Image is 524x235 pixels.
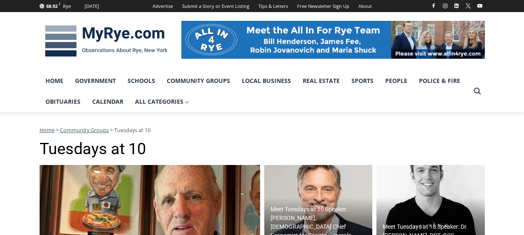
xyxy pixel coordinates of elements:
span: > [110,126,113,134]
nav: Breadcrumbs [40,126,485,134]
a: People [379,70,413,91]
h1: Tuesdays at 10 [40,140,485,159]
a: Facebook [429,1,439,11]
a: Real Estate [297,70,346,91]
img: All in for Rye [181,21,485,58]
a: Sports [346,70,379,91]
a: Obituaries [40,91,86,112]
a: Local Business [236,70,297,91]
a: Community Groups [60,126,109,134]
span: 68.92 [46,3,58,9]
a: Schools [122,70,161,91]
span: All Categories [135,97,189,106]
a: Government [69,70,122,91]
a: X [463,1,473,11]
a: YouTube [475,1,485,11]
div: [DATE] [85,2,99,10]
a: All Categories [129,91,195,112]
a: Home [40,70,69,91]
a: Police & Fire [413,70,466,91]
img: MyRye.com [40,20,173,63]
span: > [56,126,59,134]
button: View Search Form [470,84,485,99]
div: Rye [63,2,71,10]
a: Calendar [86,91,129,112]
a: Home [40,126,55,134]
a: Community Groups [161,70,236,91]
a: Instagram [440,1,450,11]
nav: Primary Navigation [40,70,470,112]
a: Linkedin [451,1,461,11]
span: F [59,2,60,6]
span: Tuesdays at 10 [114,126,150,134]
